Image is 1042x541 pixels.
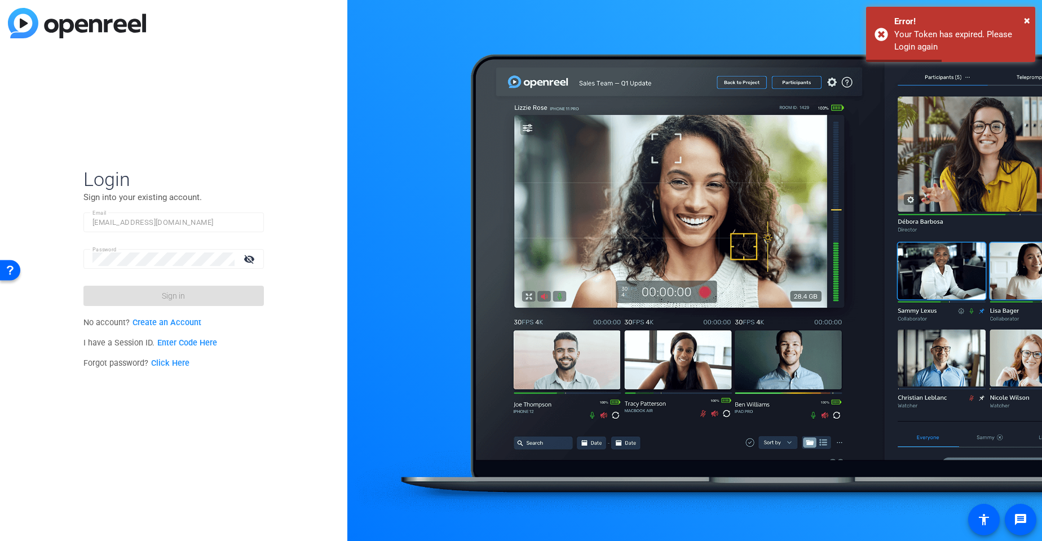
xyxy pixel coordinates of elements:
mat-label: Password [92,246,117,252]
span: × [1024,14,1030,27]
mat-label: Email [92,210,107,216]
div: Error! [894,15,1027,28]
a: Enter Code Here [157,338,217,348]
span: Forgot password? [83,358,189,368]
span: Login [83,167,264,191]
img: blue-gradient.svg [8,8,146,38]
a: Create an Account [133,318,201,327]
div: Your Token has expired. Please Login again [894,28,1027,54]
mat-icon: visibility_off [237,251,264,267]
button: Close [1024,12,1030,29]
mat-icon: accessibility [977,513,991,526]
mat-icon: message [1014,513,1027,526]
input: Enter Email Address [92,216,255,229]
span: No account? [83,318,201,327]
a: Click Here [151,358,189,368]
p: Sign into your existing account. [83,191,264,203]
span: I have a Session ID. [83,338,217,348]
